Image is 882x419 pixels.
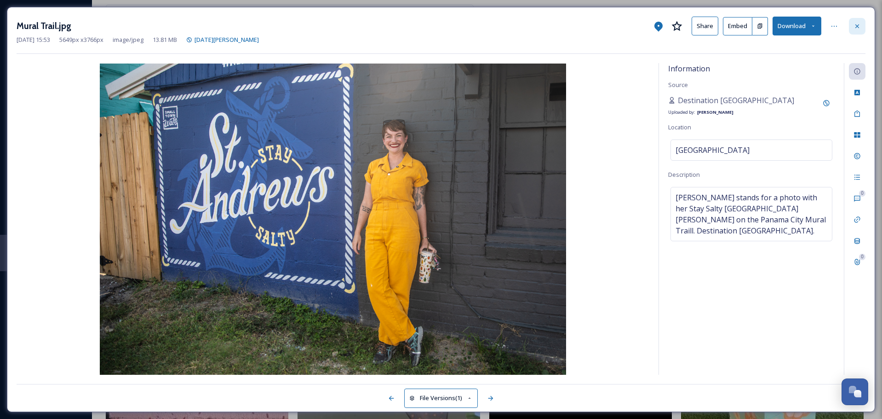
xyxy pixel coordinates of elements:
div: 0 [859,254,865,260]
span: [GEOGRAPHIC_DATA] [676,145,750,156]
button: Open Chat [842,378,868,405]
span: [DATE][PERSON_NAME] [195,35,259,44]
button: Embed [723,17,752,35]
span: 5649 px x 3766 px [59,35,103,44]
strong: [PERSON_NAME] [697,109,733,115]
span: Source [668,81,688,89]
img: Mural%20Trail.jpg [17,64,649,375]
span: [PERSON_NAME] stands for a photo with her Stay Salty [GEOGRAPHIC_DATA][PERSON_NAME] on the Panama... [676,192,827,236]
span: Destination [GEOGRAPHIC_DATA] [678,95,794,106]
button: Share [692,17,718,35]
button: File Versions(1) [404,389,478,407]
span: Uploaded by: [668,109,695,115]
span: Information [668,64,710,74]
span: [DATE] 15:53 [17,35,50,44]
span: Description [668,170,700,179]
button: Download [773,17,821,35]
div: 0 [859,190,865,197]
h3: Mural Trail.jpg [17,19,71,33]
span: 13.81 MB [153,35,177,44]
span: image/jpeg [113,35,143,44]
span: Location [668,123,691,131]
